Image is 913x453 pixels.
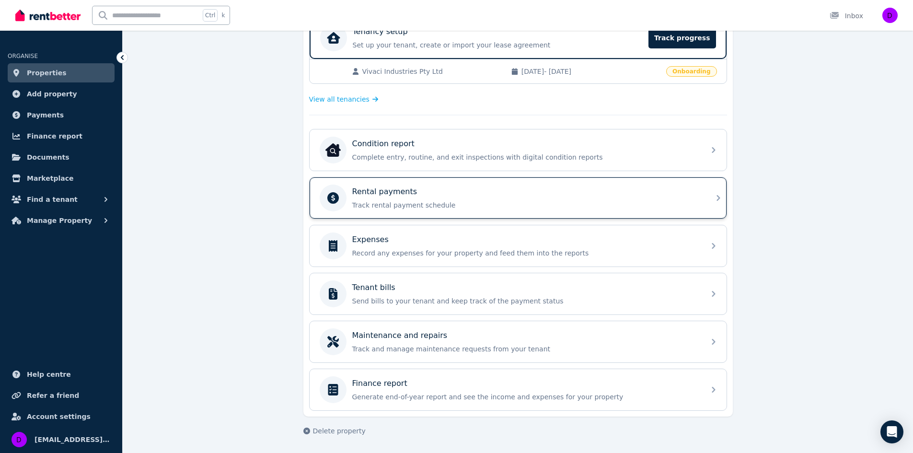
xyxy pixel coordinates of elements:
button: Delete property [303,426,366,436]
span: Ctrl [203,9,218,22]
p: Expenses [352,234,389,245]
a: Refer a friend [8,386,115,405]
a: Rental paymentsTrack rental payment schedule [310,177,727,219]
a: Documents [8,148,115,167]
p: Generate end-of-year report and see the income and expenses for your property [352,392,699,402]
span: Properties [27,67,67,79]
div: Open Intercom Messenger [880,420,903,443]
a: Tenant billsSend bills to your tenant and keep track of the payment status [310,273,727,314]
a: ExpensesRecord any expenses for your property and feed them into the reports [310,225,727,267]
a: Tenancy setupSet up your tenant, create or import your lease agreementTrack progress [310,17,727,59]
span: Track progress [648,27,716,48]
img: dalrympleroad399@gmail.com [12,432,27,447]
a: Properties [8,63,115,82]
p: Condition report [352,138,415,150]
p: Finance report [352,378,407,389]
span: Delete property [313,426,366,436]
span: ORGANISE [8,53,38,59]
span: Onboarding [666,66,717,77]
a: Account settings [8,407,115,426]
span: Manage Property [27,215,92,226]
a: Marketplace [8,169,115,188]
p: Record any expenses for your property and feed them into the reports [352,248,699,258]
span: Marketplace [27,173,73,184]
a: View all tenancies [309,94,379,104]
p: Tenant bills [352,282,395,293]
span: [EMAIL_ADDRESS][DOMAIN_NAME] [35,434,111,445]
span: Vivaci Industries Pty Ltd [362,67,501,76]
a: Condition reportCondition reportComplete entry, routine, and exit inspections with digital condit... [310,129,727,171]
a: Add property [8,84,115,104]
button: Manage Property [8,211,115,230]
a: Finance report [8,127,115,146]
span: Finance report [27,130,82,142]
span: Help centre [27,369,71,380]
p: Track and manage maintenance requests from your tenant [352,344,699,354]
p: Tenancy setup [353,26,408,37]
img: dalrympleroad399@gmail.com [882,8,898,23]
span: Documents [27,151,69,163]
span: Account settings [27,411,91,422]
img: RentBetter [15,8,81,23]
p: Send bills to your tenant and keep track of the payment status [352,296,699,306]
p: Set up your tenant, create or import your lease agreement [353,40,643,50]
span: Add property [27,88,77,100]
p: Rental payments [352,186,417,197]
p: Track rental payment schedule [352,200,699,210]
a: Payments [8,105,115,125]
a: Help centre [8,365,115,384]
a: Finance reportGenerate end-of-year report and see the income and expenses for your property [310,369,727,410]
span: Find a tenant [27,194,78,205]
img: Condition report [325,142,341,158]
span: Refer a friend [27,390,79,401]
span: View all tenancies [309,94,370,104]
span: Payments [27,109,64,121]
a: Maintenance and repairsTrack and manage maintenance requests from your tenant [310,321,727,362]
button: Find a tenant [8,190,115,209]
p: Maintenance and repairs [352,330,448,341]
span: k [221,12,225,19]
p: Complete entry, routine, and exit inspections with digital condition reports [352,152,699,162]
span: [DATE] - [DATE] [521,67,660,76]
div: Inbox [830,11,863,21]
